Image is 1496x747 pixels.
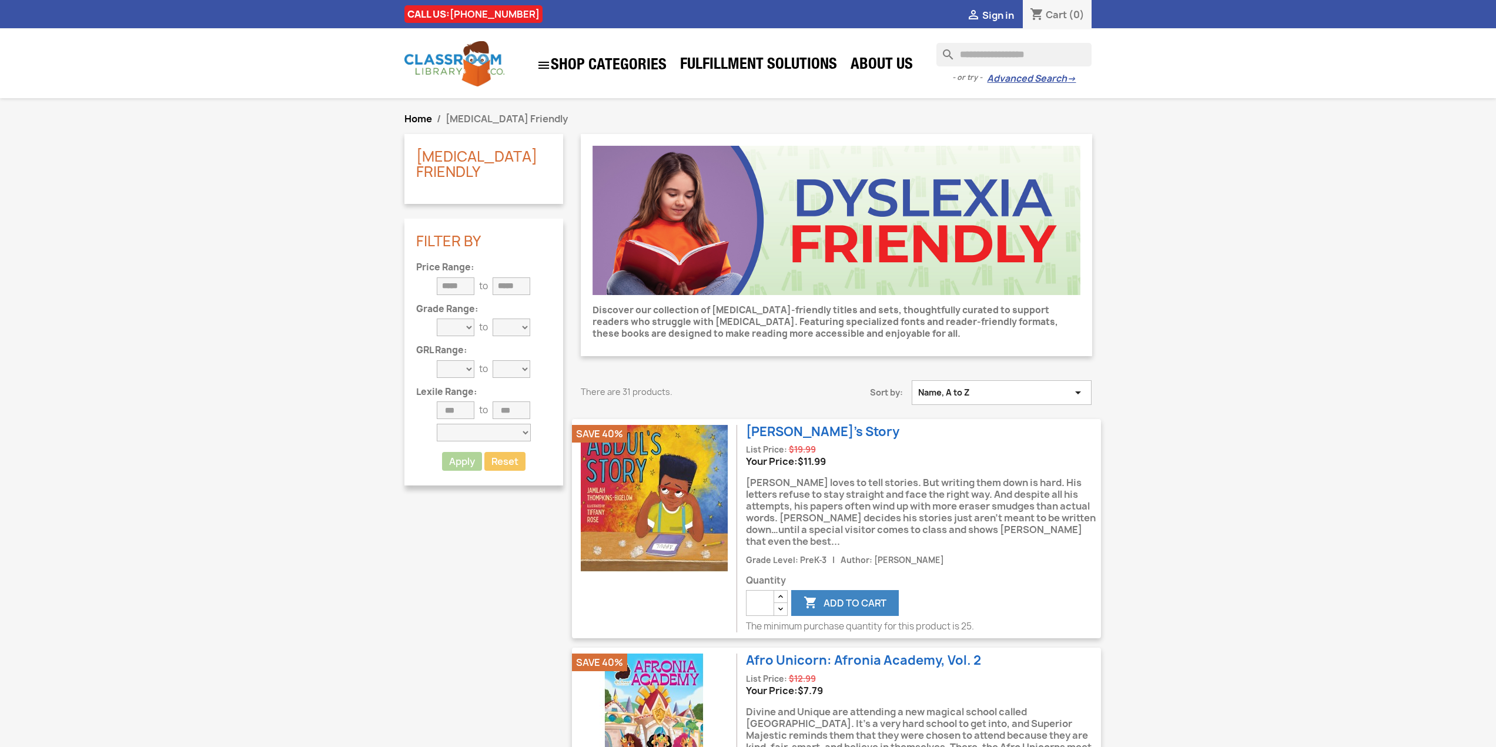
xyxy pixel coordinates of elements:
div: Your Price: [746,455,1101,467]
button: Add to cart [791,590,899,616]
span: Author: [PERSON_NAME] [841,555,944,565]
input: Search [936,43,1092,66]
img: CLC_Dyslexia.jpg [593,146,1080,295]
p: Discover our collection of [MEDICAL_DATA]-friendly titles and sets, thoughtfully curated to suppo... [593,304,1080,340]
input: Quantity [746,590,774,616]
span: List Price: [746,444,787,455]
span: Cart [1046,8,1067,21]
div: CALL US: [404,5,543,23]
span: [MEDICAL_DATA] Friendly [446,112,568,125]
p: to [479,321,488,333]
span: → [1067,73,1076,85]
a: [PERSON_NAME]'s Story [746,423,899,440]
span: Regular price [789,673,816,685]
button: Apply [442,452,482,471]
p: to [479,280,488,292]
span: Regular price [789,444,816,455]
a: Home [404,112,432,125]
span: Grade Level: PreK-3 [746,555,826,565]
p: Price Range: [416,263,551,273]
span: Quantity [746,575,1101,587]
i:  [1071,387,1085,398]
p: Filter By [416,233,551,249]
p: There are 31 products. [581,386,784,398]
a:  Sign in [966,9,1014,22]
a: SHOP CATEGORIES [531,52,672,78]
span: Sort by: [801,387,912,398]
span: List Price: [746,674,787,684]
span: - or try - [952,72,987,83]
a: [MEDICAL_DATA] Friendly [416,146,537,182]
span: Sign in [982,9,1014,22]
img: Abdul's Story [581,425,728,572]
span: Price [798,455,826,468]
a: [PHONE_NUMBER] [450,8,540,21]
div: Your Price: [746,685,1101,696]
a: Fulfillment Solutions [674,54,843,78]
i: shopping_cart [1030,8,1044,22]
p: to [479,363,488,375]
a: Reset [484,452,526,471]
li: Save 40% [572,425,627,443]
span: (0) [1069,8,1085,21]
i:  [804,597,818,611]
a: About Us [845,54,919,78]
p: The minimum purchase quantity for this product is 25. [746,621,1101,632]
i:  [966,9,980,23]
i: search [936,43,951,57]
p: Grade Range: [416,304,551,314]
p: Lexile Range: [416,387,551,397]
button: Sort by selection [912,380,1092,405]
a: Advanced Search→ [987,73,1076,85]
a: Afro Unicorn: Afronia Academy, Vol. 2 [746,652,981,669]
p: GRL Range: [416,346,551,356]
span: | [828,555,839,565]
span: Price [798,684,823,697]
div: [PERSON_NAME] loves to tell stories. But writing them down is hard. His letters refuse to stay st... [746,467,1101,554]
p: to [479,404,488,416]
img: Classroom Library Company [404,41,504,86]
i:  [537,58,551,72]
li: Save 40% [572,654,627,671]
